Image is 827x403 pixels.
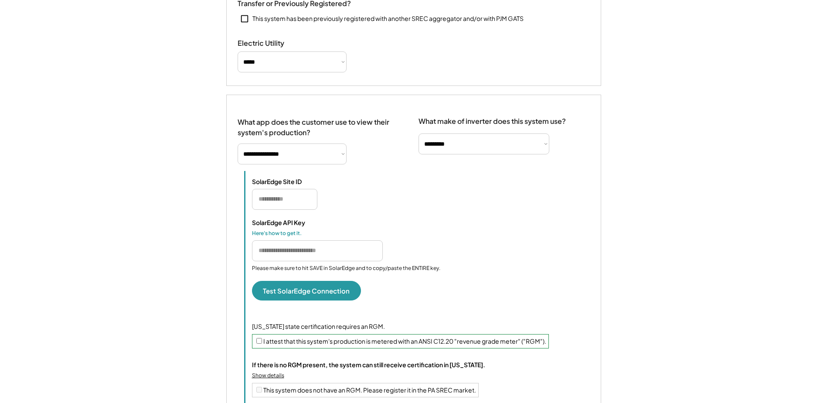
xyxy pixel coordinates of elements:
[238,108,401,138] div: What app does the customer use to view their system's production?
[252,230,339,237] div: Here's how to get it.
[252,281,361,301] button: Test SolarEdge Connection
[252,372,284,379] div: Show details
[252,361,485,369] div: If there is no RGM present, the system can still receive certification in [US_STATE].
[419,108,566,128] div: What make of inverter does this system use?
[252,265,440,272] div: Please make sure to hit SAVE in SolarEdge and to copy/paste the ENTIRE key.
[263,386,476,394] label: This system does not have an RGM. Please register it in the PA SREC market.
[252,322,590,331] div: [US_STATE] state certification requires an RGM.
[252,14,524,23] div: This system has been previously registered with another SREC aggregator and/or with PJM GATS
[263,337,546,345] label: I attest that this system's production is metered with an ANSI C12.20 "revenue grade meter" ("RGM").
[238,39,325,48] div: Electric Utility
[252,219,339,226] div: SolarEdge API Key
[252,178,339,185] div: SolarEdge Site ID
